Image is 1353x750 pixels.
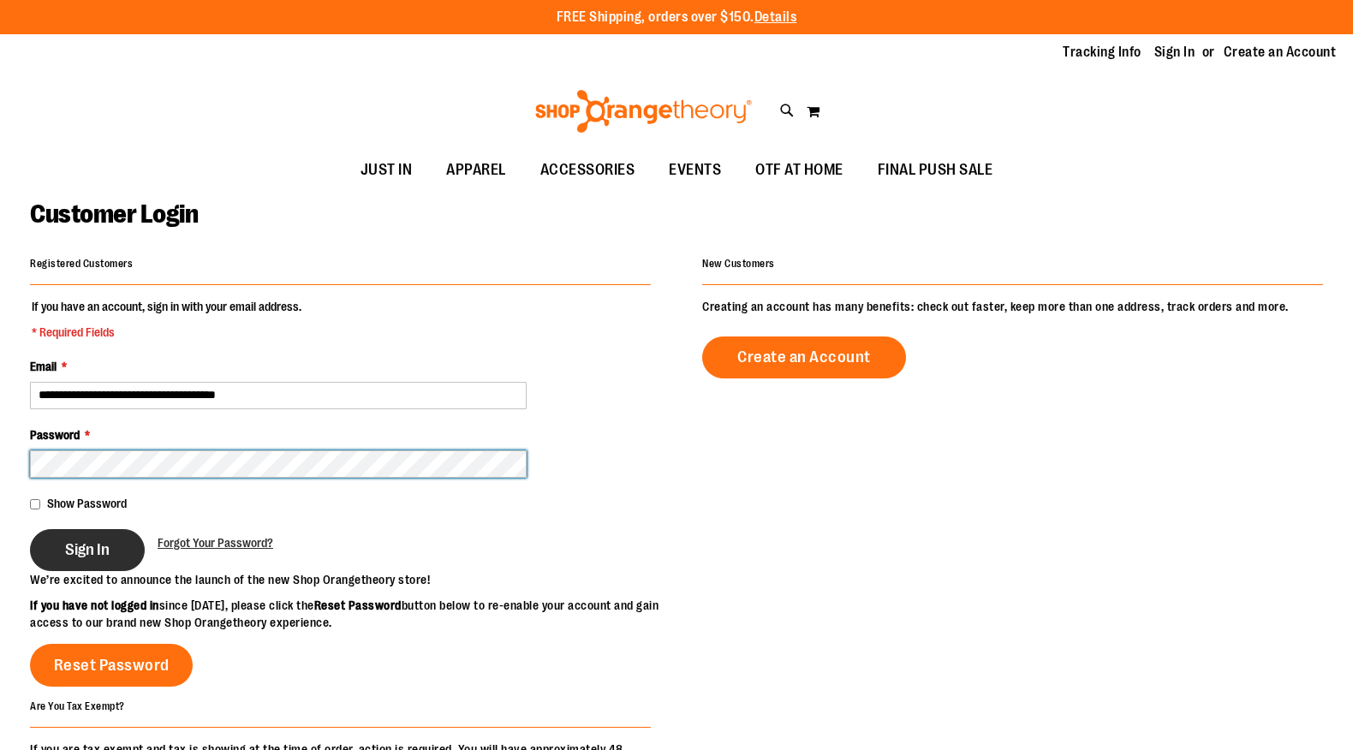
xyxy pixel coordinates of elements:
[30,298,303,341] legend: If you have an account, sign in with your email address.
[54,656,170,675] span: Reset Password
[47,497,127,510] span: Show Password
[361,151,413,189] span: JUST IN
[754,9,797,25] a: Details
[343,151,430,190] a: JUST IN
[652,151,738,190] a: EVENTS
[861,151,1010,190] a: FINAL PUSH SALE
[557,8,797,27] p: FREE Shipping, orders over $150.
[446,151,506,189] span: APPAREL
[738,151,861,190] a: OTF AT HOME
[30,360,57,373] span: Email
[755,151,843,189] span: OTF AT HOME
[702,298,1323,315] p: Creating an account has many benefits: check out faster, keep more than one address, track orders...
[540,151,635,189] span: ACCESSORIES
[30,597,676,631] p: since [DATE], please click the button below to re-enable your account and gain access to our bran...
[737,348,871,366] span: Create an Account
[1224,43,1337,62] a: Create an Account
[429,151,523,190] a: APPAREL
[30,644,193,687] a: Reset Password
[669,151,721,189] span: EVENTS
[878,151,993,189] span: FINAL PUSH SALE
[30,529,145,571] button: Sign In
[1154,43,1195,62] a: Sign In
[32,324,301,341] span: * Required Fields
[702,336,906,378] a: Create an Account
[65,540,110,559] span: Sign In
[30,428,80,442] span: Password
[702,258,775,270] strong: New Customers
[158,534,273,551] a: Forgot Your Password?
[1063,43,1141,62] a: Tracking Info
[30,571,676,588] p: We’re excited to announce the launch of the new Shop Orangetheory store!
[30,199,198,229] span: Customer Login
[30,598,159,612] strong: If you have not logged in
[30,258,133,270] strong: Registered Customers
[158,536,273,550] span: Forgot Your Password?
[30,699,125,711] strong: Are You Tax Exempt?
[533,90,754,133] img: Shop Orangetheory
[523,151,653,190] a: ACCESSORIES
[314,598,402,612] strong: Reset Password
